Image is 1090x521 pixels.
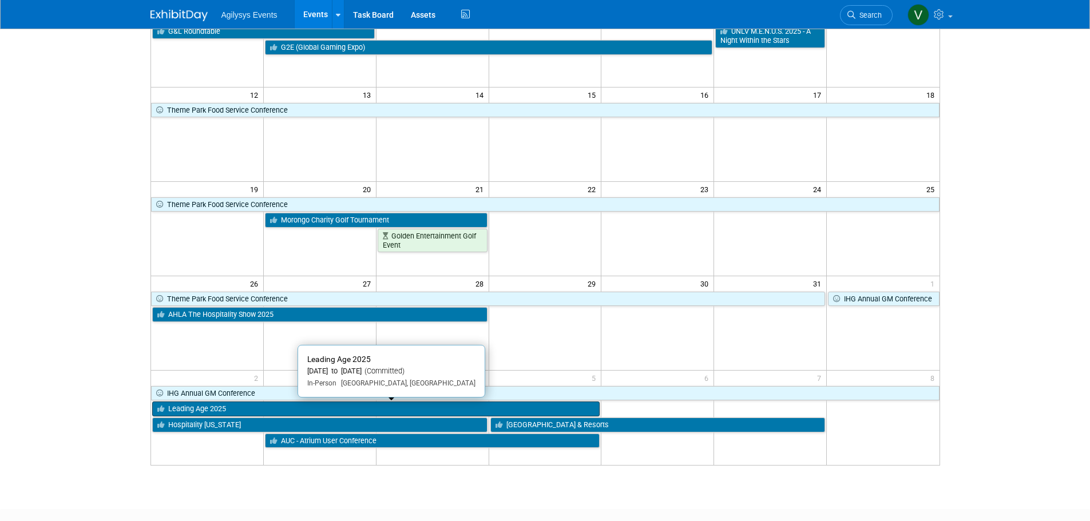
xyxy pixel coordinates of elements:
a: AUC - Atrium User Conference [265,433,600,448]
a: Theme Park Food Service Conference [151,197,940,212]
span: In-Person [307,379,336,387]
span: 22 [586,182,601,196]
span: 25 [925,182,940,196]
span: 18 [925,88,940,102]
a: UNLV M.E.N.U.S. 2025 - A Night Within the Stars [715,24,825,47]
a: G2E (Global Gaming Expo) [265,40,712,55]
img: ExhibitDay [150,10,208,21]
a: Leading Age 2025 [152,401,600,416]
span: 12 [249,88,263,102]
span: (Committed) [362,367,405,375]
span: 21 [474,182,489,196]
span: 14 [474,88,489,102]
span: 26 [249,276,263,291]
span: 29 [586,276,601,291]
span: 19 [249,182,263,196]
span: 6 [703,371,714,385]
a: [GEOGRAPHIC_DATA] & Resorts [490,417,826,432]
span: 13 [362,88,376,102]
a: IHG Annual GM Conference [828,292,939,307]
span: 8 [929,371,940,385]
a: Theme Park Food Service Conference [151,292,826,307]
span: Leading Age 2025 [307,355,371,364]
a: AHLA The Hospitality Show 2025 [152,307,487,322]
span: 16 [699,88,714,102]
span: 27 [362,276,376,291]
a: Theme Park Food Service Conference [151,103,940,118]
a: G&L Roundtable [152,24,375,39]
span: 23 [699,182,714,196]
a: Morongo Charity Golf Tournament [265,213,487,228]
span: 15 [586,88,601,102]
span: 28 [474,276,489,291]
div: [DATE] to [DATE] [307,367,475,376]
span: [GEOGRAPHIC_DATA], [GEOGRAPHIC_DATA] [336,379,475,387]
span: 1 [929,276,940,291]
span: 5 [590,371,601,385]
span: 24 [812,182,826,196]
span: Agilysys Events [221,10,278,19]
a: Golden Entertainment Golf Event [378,229,487,252]
a: Search [840,5,893,25]
span: 31 [812,276,826,291]
a: Hospitality [US_STATE] [152,417,487,432]
span: 2 [253,371,263,385]
span: 20 [362,182,376,196]
span: 30 [699,276,714,291]
a: IHG Annual GM Conference [151,386,940,401]
span: 17 [812,88,826,102]
span: Search [855,11,882,19]
img: Vaitiare Munoz [907,4,929,26]
span: 7 [816,371,826,385]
